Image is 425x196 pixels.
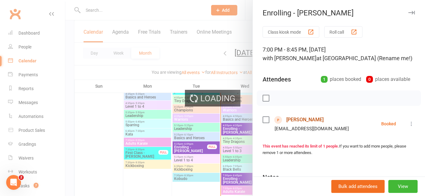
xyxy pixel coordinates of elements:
[6,175,21,190] iframe: Intercom live chat
[324,26,362,38] button: Roll call
[263,173,279,181] div: Notes
[253,9,425,17] div: Enrolling - [PERSON_NAME]
[321,76,328,83] div: 1
[19,175,24,180] span: 2
[263,55,317,61] span: with [PERSON_NAME]
[275,125,349,133] div: [EMAIL_ADDRESS][DOMAIN_NAME]
[366,76,373,83] div: 0
[321,75,361,84] div: places booked
[263,143,415,156] div: If you want to add more people, please remove 1 or more attendees.
[263,45,415,63] div: 7:00 PM - 8:45 PM, [DATE]
[263,75,291,84] div: Attendees
[388,180,418,193] button: View
[331,180,385,193] button: Bulk add attendees
[286,115,324,125] a: [PERSON_NAME]
[263,144,339,148] strong: This event has reached its limit of 1 people.
[366,75,410,84] div: places available
[381,122,396,126] div: Booked
[317,55,412,61] span: at [GEOGRAPHIC_DATA] (Rename me!)
[263,26,319,38] button: Class kiosk mode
